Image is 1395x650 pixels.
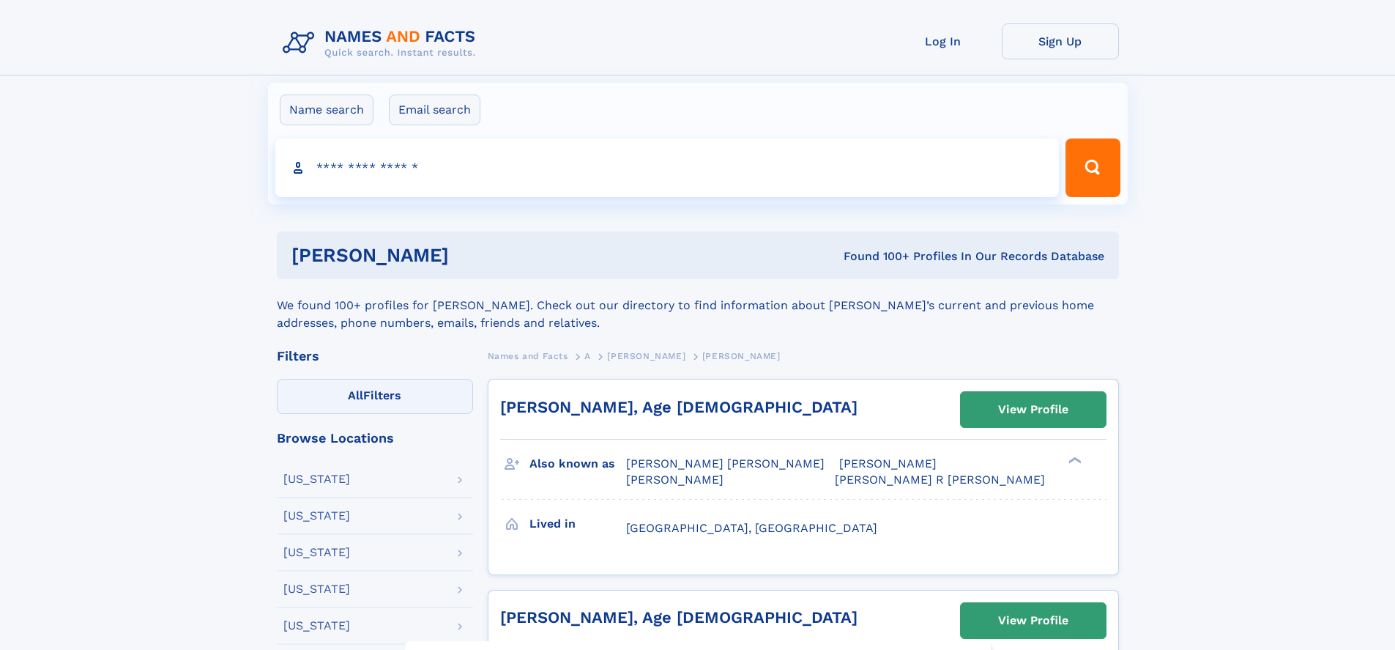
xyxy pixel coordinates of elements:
[607,347,685,365] a: [PERSON_NAME]
[1065,456,1082,465] div: ❯
[961,603,1106,638] a: View Profile
[277,350,473,363] div: Filters
[291,246,647,265] h1: [PERSON_NAME]
[275,139,1060,197] input: search input
[389,95,480,125] label: Email search
[500,398,858,416] a: [PERSON_NAME], Age [DEMOGRAPHIC_DATA]
[283,620,350,632] div: [US_STATE]
[607,351,685,361] span: [PERSON_NAME]
[488,347,568,365] a: Names and Facts
[998,604,1068,638] div: View Profile
[885,23,1002,59] a: Log In
[998,393,1068,426] div: View Profile
[500,608,858,627] a: [PERSON_NAME], Age [DEMOGRAPHIC_DATA]
[1065,139,1120,197] button: Search Button
[283,510,350,522] div: [US_STATE]
[584,347,591,365] a: A
[646,248,1104,265] div: Found 100+ Profiles In Our Records Database
[839,457,937,470] span: [PERSON_NAME]
[529,511,626,536] h3: Lived in
[277,279,1119,332] div: We found 100+ profiles for [PERSON_NAME]. Check out our directory to find information about [PERS...
[283,473,350,485] div: [US_STATE]
[283,583,350,595] div: [US_STATE]
[529,451,626,476] h3: Also known as
[626,521,877,535] span: [GEOGRAPHIC_DATA], [GEOGRAPHIC_DATA]
[626,457,825,470] span: [PERSON_NAME] [PERSON_NAME]
[702,351,781,361] span: [PERSON_NAME]
[961,392,1106,427] a: View Profile
[277,379,473,414] label: Filters
[277,23,488,63] img: Logo Names and Facts
[277,432,473,445] div: Browse Locations
[348,388,363,402] span: All
[626,473,723,487] span: [PERSON_NAME]
[584,351,591,361] span: A
[283,547,350,558] div: [US_STATE]
[835,473,1045,487] span: [PERSON_NAME] R [PERSON_NAME]
[280,95,373,125] label: Name search
[1002,23,1119,59] a: Sign Up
